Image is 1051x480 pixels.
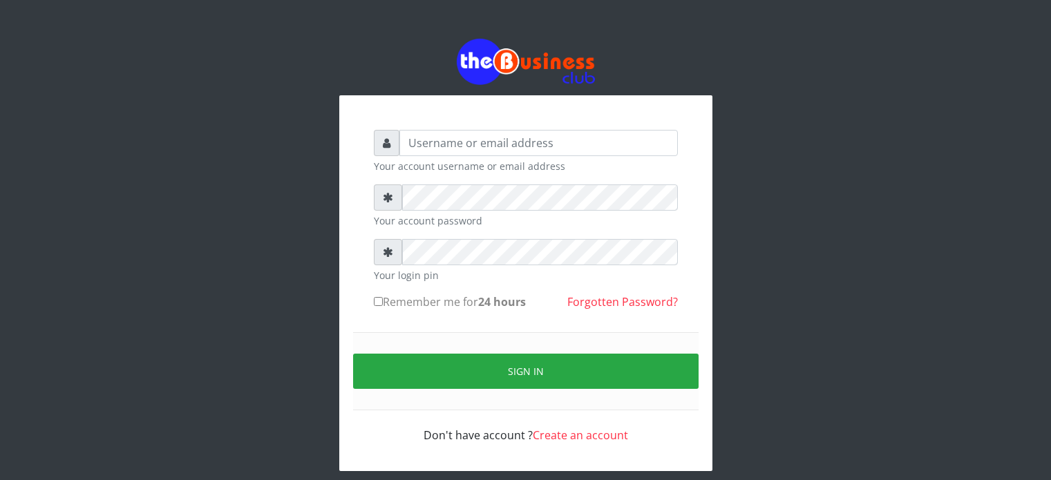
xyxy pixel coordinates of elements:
b: 24 hours [478,294,526,309]
button: Sign in [353,354,699,389]
a: Forgotten Password? [567,294,678,309]
label: Remember me for [374,294,526,310]
a: Create an account [533,428,628,443]
small: Your account username or email address [374,159,678,173]
small: Your account password [374,213,678,228]
div: Don't have account ? [374,410,678,443]
input: Remember me for24 hours [374,297,383,306]
input: Username or email address [399,130,678,156]
small: Your login pin [374,268,678,282]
